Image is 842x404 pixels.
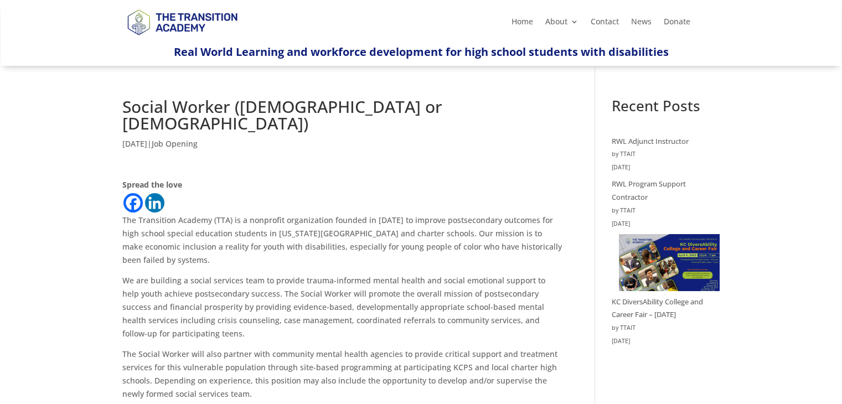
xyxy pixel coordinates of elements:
time: [DATE] [612,161,720,174]
div: by TTAIT [612,322,720,335]
time: [DATE] [612,335,720,348]
a: About [545,18,578,30]
a: Donate [664,18,690,30]
h1: Social Worker ([DEMOGRAPHIC_DATA] or [DEMOGRAPHIC_DATA]) [122,99,562,137]
a: RWL Program Support Contractor [612,179,686,202]
a: Linkedin [145,193,164,213]
a: Job Opening [152,138,198,149]
a: Contact [591,18,619,30]
p: | [122,137,562,159]
a: News [631,18,652,30]
img: TTA Brand_TTA Primary Logo_Horizontal_Light BG [122,2,242,42]
div: Spread the love [122,178,562,191]
p: The Transition Academy (TTA) is a nonprofit organization founded in [DATE] to improve postseconda... [122,214,562,274]
div: by TTAIT [612,148,720,161]
a: KC DiversAbility College and Career Fair – [DATE] [612,297,703,320]
a: Home [512,18,533,30]
a: RWL Adjunct Instructor [612,136,689,146]
a: Logo-Noticias [122,33,242,44]
time: [DATE] [612,217,720,231]
div: by TTAIT [612,204,720,217]
h2: Recent Posts [612,99,720,118]
p: We are building a social services team to provide trauma-informed mental health and social emotio... [122,274,562,348]
span: [DATE] [122,138,147,149]
a: Facebook [123,193,143,213]
span: Real World Learning and workforce development for high school students with disabilities [174,44,669,59]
